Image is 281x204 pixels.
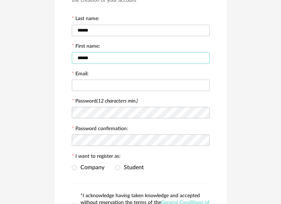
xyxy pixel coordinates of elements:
label: Last name: [72,16,99,23]
span: Company [77,165,104,170]
span: Student [120,165,144,170]
label: Password [75,99,138,104]
label: First name: [72,44,100,50]
label: Email: [72,71,89,78]
i: (12 characters min.) [97,99,138,104]
label: Password confirmation: [72,126,128,133]
label: I want to register as: [72,154,121,160]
